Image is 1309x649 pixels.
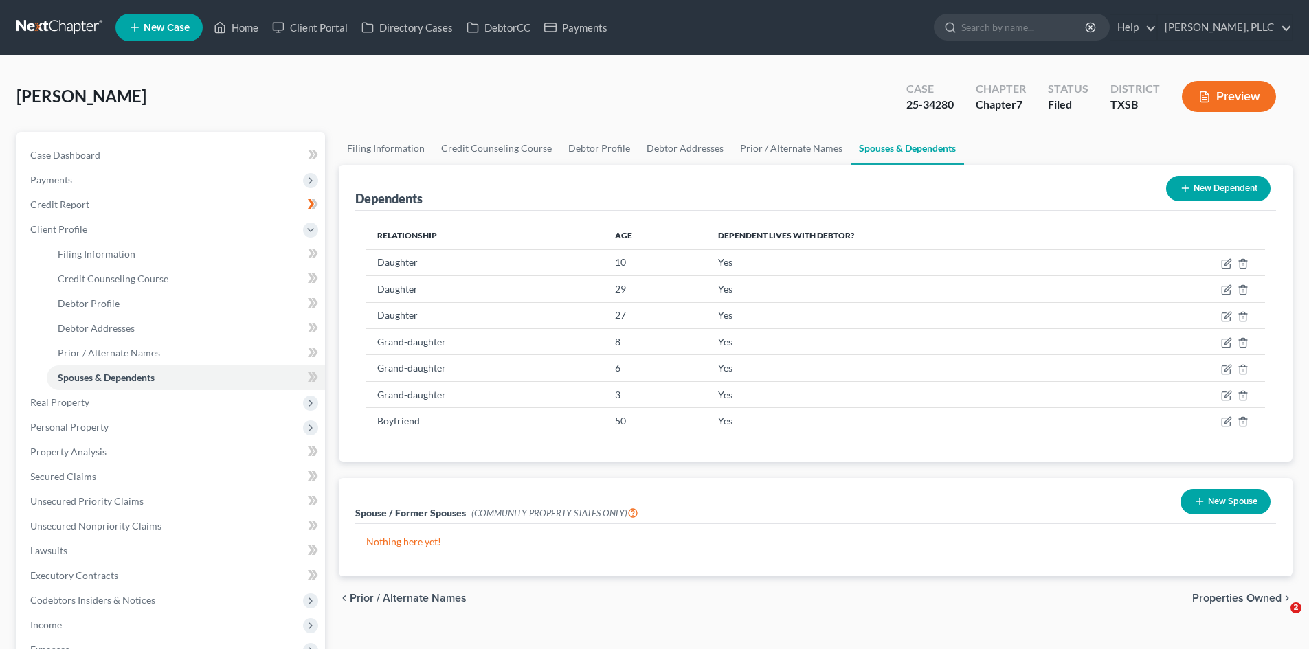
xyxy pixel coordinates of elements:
span: Spouses & Dependents [58,372,155,383]
span: Unsecured Nonpriority Claims [30,520,161,532]
td: 29 [604,276,706,302]
td: Boyfriend [366,408,604,434]
div: TXSB [1110,97,1160,113]
span: Codebtors Insiders & Notices [30,594,155,606]
td: Yes [707,408,1121,434]
input: Search by name... [961,14,1087,40]
th: Relationship [366,222,604,249]
span: Secured Claims [30,470,96,482]
td: Daughter [366,249,604,275]
a: Case Dashboard [19,143,325,168]
span: Filing Information [58,248,135,260]
button: chevron_left Prior / Alternate Names [339,593,467,604]
a: Credit Counseling Course [47,266,325,291]
span: (COMMUNITY PROPERTY STATES ONLY) [471,508,638,519]
td: Grand-daughter [366,355,604,381]
a: Prior / Alternate Names [732,132,851,165]
a: Credit Report [19,192,325,217]
span: Credit Counseling Course [58,273,168,284]
span: Property Analysis [30,446,107,457]
td: 27 [604,302,706,328]
span: New Case [144,23,190,33]
span: Debtor Profile [58,297,120,309]
div: 25-34280 [906,97,954,113]
p: Nothing here yet! [366,535,1265,549]
a: Help [1110,15,1156,40]
span: Prior / Alternate Names [350,593,467,604]
iframe: Intercom live chat [1262,602,1295,635]
span: Income [30,619,62,630]
span: Spouse / Former Spouses [355,507,466,519]
a: Home [207,15,265,40]
div: Status [1048,81,1088,97]
span: Lawsuits [30,545,67,556]
span: Properties Owned [1192,593,1282,604]
a: Payments [537,15,614,40]
button: Properties Owned chevron_right [1192,593,1293,604]
span: Prior / Alternate Names [58,347,160,358]
div: Dependents [355,190,423,207]
td: Grand-daughter [366,328,604,354]
span: Real Property [30,396,89,408]
td: 10 [604,249,706,275]
span: Executory Contracts [30,569,118,581]
td: Grand-daughter [366,381,604,407]
td: 50 [604,408,706,434]
a: Filing Information [339,132,433,165]
div: Case [906,81,954,97]
span: Debtor Addresses [58,322,135,334]
span: 2 [1290,602,1301,613]
td: 6 [604,355,706,381]
div: Filed [1048,97,1088,113]
i: chevron_left [339,593,350,604]
td: 3 [604,381,706,407]
a: Property Analysis [19,440,325,464]
td: 8 [604,328,706,354]
span: Personal Property [30,421,109,433]
span: 7 [1016,98,1022,111]
span: [PERSON_NAME] [16,86,146,106]
button: Preview [1182,81,1276,112]
a: Debtor Addresses [47,316,325,341]
a: Spouses & Dependents [47,365,325,390]
div: Chapter [976,81,1026,97]
a: Unsecured Priority Claims [19,489,325,514]
a: Unsecured Nonpriority Claims [19,514,325,538]
span: Payments [30,174,72,185]
td: Yes [707,276,1121,302]
button: New Dependent [1166,176,1271,201]
a: Debtor Profile [560,132,638,165]
td: Daughter [366,276,604,302]
td: Daughter [366,302,604,328]
a: Prior / Alternate Names [47,341,325,365]
td: Yes [707,249,1121,275]
i: chevron_right [1282,593,1293,604]
div: Chapter [976,97,1026,113]
span: Credit Report [30,198,89,210]
span: Unsecured Priority Claims [30,495,144,507]
th: Age [604,222,706,249]
a: [PERSON_NAME], PLLC [1158,15,1292,40]
div: District [1110,81,1160,97]
span: Client Profile [30,223,87,235]
a: Secured Claims [19,464,325,489]
th: Dependent lives with debtor? [707,222,1121,249]
a: Directory Cases [355,15,460,40]
a: Debtor Addresses [638,132,732,165]
td: Yes [707,381,1121,407]
span: Case Dashboard [30,149,100,161]
td: Yes [707,328,1121,354]
a: DebtorCC [460,15,537,40]
a: Spouses & Dependents [851,132,964,165]
a: Client Portal [265,15,355,40]
a: Lawsuits [19,538,325,563]
a: Credit Counseling Course [433,132,560,165]
td: Yes [707,302,1121,328]
a: Executory Contracts [19,563,325,588]
td: Yes [707,355,1121,381]
a: Filing Information [47,242,325,266]
a: Debtor Profile [47,291,325,316]
button: New Spouse [1181,489,1271,514]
